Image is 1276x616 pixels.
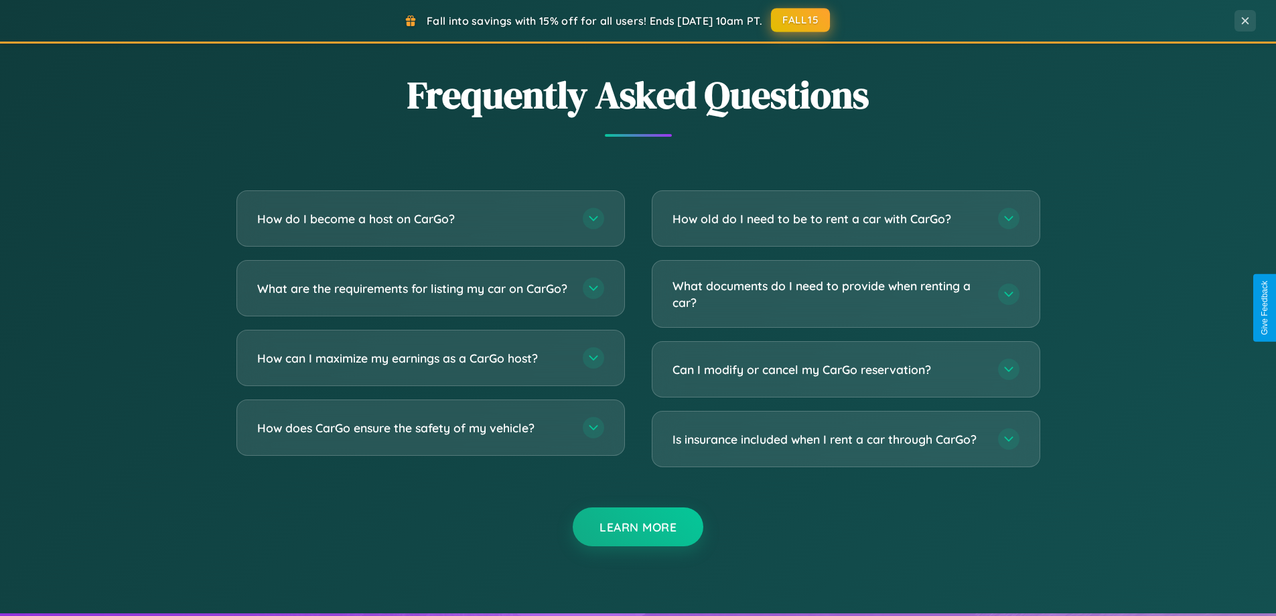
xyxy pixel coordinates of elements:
[672,361,985,378] h3: Can I modify or cancel my CarGo reservation?
[427,14,762,27] span: Fall into savings with 15% off for all users! Ends [DATE] 10am PT.
[257,280,569,297] h3: What are the requirements for listing my car on CarGo?
[236,69,1040,121] h2: Frequently Asked Questions
[672,431,985,448] h3: Is insurance included when I rent a car through CarGo?
[1260,281,1269,335] div: Give Feedback
[771,8,830,32] button: FALL15
[573,507,703,546] button: Learn More
[672,210,985,227] h3: How old do I need to be to rent a car with CarGo?
[257,210,569,227] h3: How do I become a host on CarGo?
[257,350,569,367] h3: How can I maximize my earnings as a CarGo host?
[672,278,985,310] h3: What documents do I need to provide when renting a car?
[257,420,569,436] h3: How does CarGo ensure the safety of my vehicle?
